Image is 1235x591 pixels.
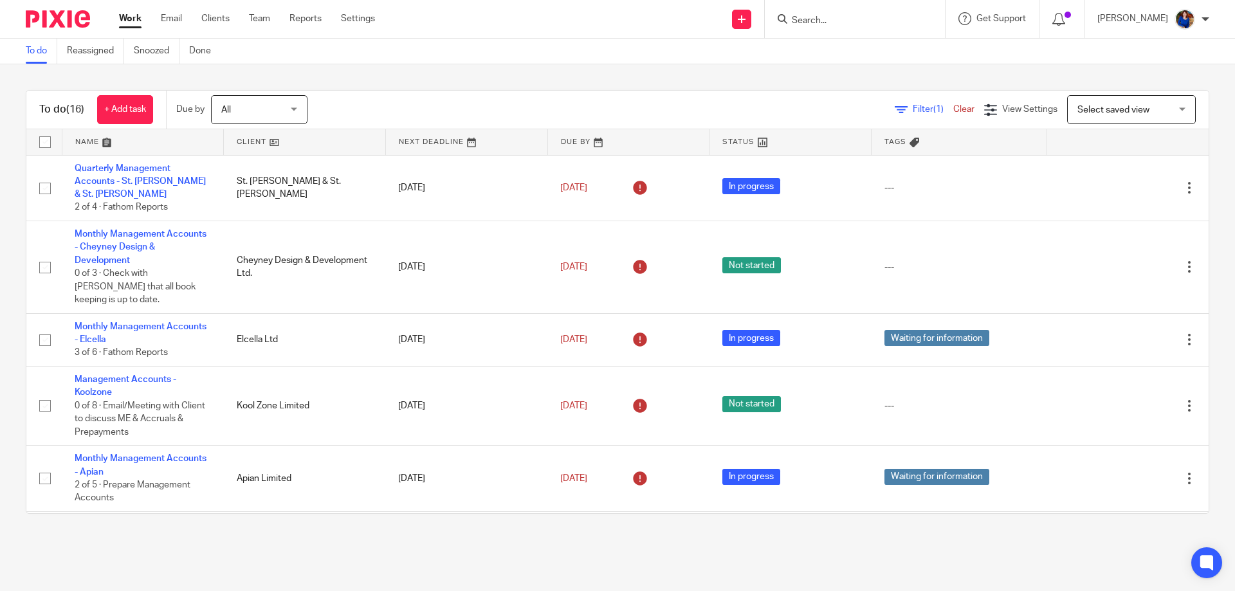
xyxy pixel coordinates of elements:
span: 0 of 3 · Check with [PERSON_NAME] that all book keeping is up to date. [75,269,196,304]
span: 0 of 8 · Email/Meeting with Client to discuss ME & Accruals & Prepayments [75,401,205,437]
span: 2 of 5 · Prepare Management Accounts [75,480,190,503]
td: [DATE] [385,313,547,366]
td: [DATE] [385,446,547,512]
a: Settings [341,12,375,25]
a: Management Accounts - Koolzone [75,375,176,397]
img: Nicole.jpeg [1175,9,1195,30]
span: View Settings [1002,105,1057,114]
div: --- [884,260,1034,273]
a: Clients [201,12,230,25]
td: [DATE] [385,221,547,314]
span: Select saved view [1077,105,1149,114]
td: Elcella Ltd [224,313,386,366]
img: Pixie [26,10,90,28]
a: Monthly Management Accounts - Elcella [75,322,206,344]
a: Reports [289,12,322,25]
td: Taptap Giving Ltd [224,512,386,578]
span: Waiting for information [884,469,989,485]
a: Work [119,12,142,25]
a: Team [249,12,270,25]
span: [DATE] [560,183,587,192]
a: Monthly Management Accounts - Apian [75,454,206,476]
span: In progress [722,469,780,485]
span: 3 of 6 · Fathom Reports [75,349,168,358]
td: [DATE] [385,512,547,578]
h1: To do [39,103,84,116]
span: All [221,105,231,114]
span: Waiting for information [884,330,989,346]
a: To do [26,39,57,64]
a: Done [189,39,221,64]
a: + Add task [97,95,153,124]
p: Due by [176,103,205,116]
td: Cheyney Design & Development Ltd. [224,221,386,314]
span: [DATE] [560,474,587,483]
a: Monthly Management Accounts - Cheyney Design & Development [75,230,206,265]
p: [PERSON_NAME] [1097,12,1168,25]
td: [DATE] [385,366,547,445]
span: 2 of 4 · Fathom Reports [75,203,168,212]
span: Filter [913,105,953,114]
a: Clear [953,105,974,114]
span: In progress [722,330,780,346]
div: --- [884,399,1034,412]
td: St. [PERSON_NAME] & St. [PERSON_NAME] [224,155,386,221]
span: Not started [722,396,781,412]
span: In progress [722,178,780,194]
a: Email [161,12,182,25]
span: [DATE] [560,401,587,410]
span: (16) [66,104,84,114]
div: --- [884,181,1034,194]
a: Reassigned [67,39,124,64]
span: (1) [933,105,944,114]
span: [DATE] [560,262,587,271]
span: Not started [722,257,781,273]
span: Get Support [976,14,1026,23]
td: Kool Zone Limited [224,366,386,445]
input: Search [791,15,906,27]
td: Apian Limited [224,446,386,512]
a: Snoozed [134,39,179,64]
a: Quarterly Management Accounts - St. [PERSON_NAME] & St. [PERSON_NAME] [75,164,206,199]
span: Tags [884,138,906,145]
td: [DATE] [385,155,547,221]
span: [DATE] [560,335,587,344]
